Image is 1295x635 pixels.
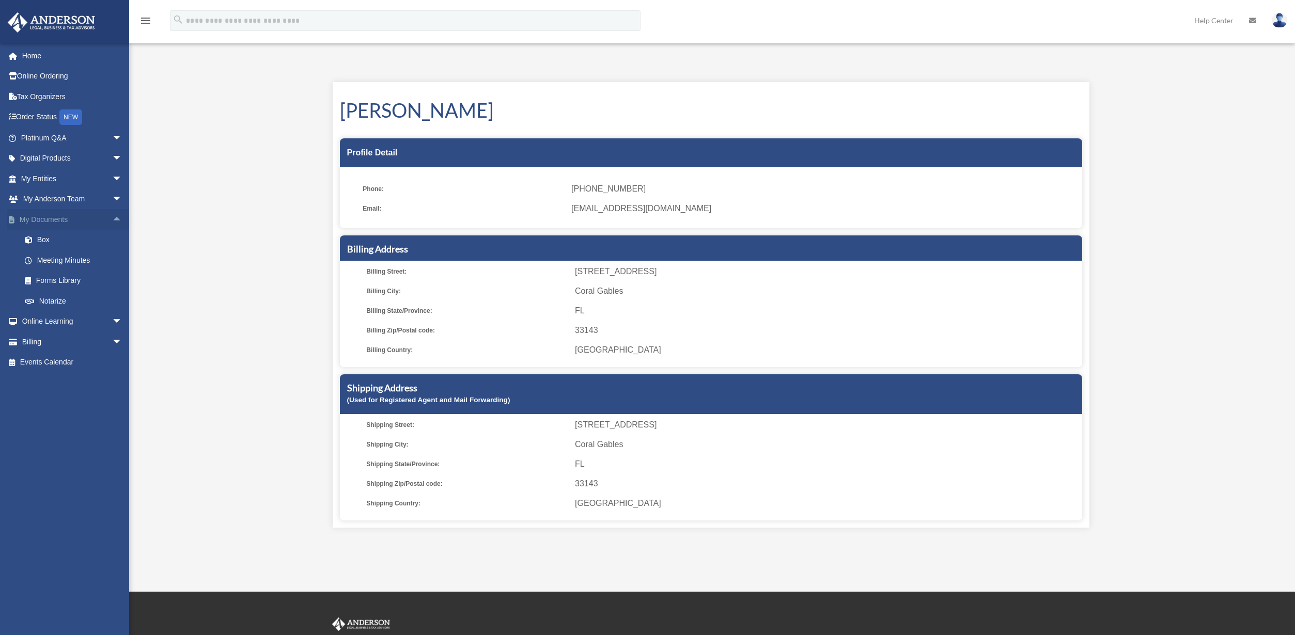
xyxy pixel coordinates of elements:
span: arrow_drop_down [112,311,133,332]
a: Forms Library [14,271,138,291]
span: Shipping City: [366,437,568,452]
a: menu [139,18,152,27]
a: My Entitiesarrow_drop_down [7,168,138,189]
span: arrow_drop_up [112,209,133,230]
a: Digital Productsarrow_drop_down [7,148,138,169]
span: FL [575,304,1078,318]
span: Billing Zip/Postal code: [366,323,568,338]
span: Billing Country: [366,343,568,357]
img: Anderson Advisors Platinum Portal [330,617,392,631]
h5: Shipping Address [347,382,1075,394]
span: Email: [363,201,564,216]
span: arrow_drop_down [112,331,133,353]
span: [GEOGRAPHIC_DATA] [575,343,1078,357]
a: Online Ordering [7,66,138,87]
h1: [PERSON_NAME] [340,97,1082,124]
a: Order StatusNEW [7,107,138,128]
span: [STREET_ADDRESS] [575,418,1078,432]
span: [PHONE_NUMBER] [571,182,1074,196]
a: Box [14,230,138,250]
span: arrow_drop_down [112,189,133,210]
span: Billing Street: [366,264,568,279]
small: (Used for Registered Agent and Mail Forwarding) [347,396,510,404]
span: Shipping Country: [366,496,568,511]
div: NEW [59,109,82,125]
h5: Billing Address [347,243,1075,256]
img: User Pic [1272,13,1287,28]
span: FL [575,457,1078,471]
a: Events Calendar [7,352,138,373]
a: Billingarrow_drop_down [7,331,138,352]
span: [STREET_ADDRESS] [575,264,1078,279]
img: Anderson Advisors Platinum Portal [5,12,98,33]
span: Coral Gables [575,437,1078,452]
a: Notarize [14,291,138,311]
a: My Documentsarrow_drop_up [7,209,138,230]
a: Home [7,45,138,66]
span: Billing State/Province: [366,304,568,318]
span: arrow_drop_down [112,128,133,149]
a: Platinum Q&Aarrow_drop_down [7,128,138,148]
span: Billing City: [366,284,568,298]
a: My Anderson Teamarrow_drop_down [7,189,138,210]
span: Phone: [363,182,564,196]
span: [GEOGRAPHIC_DATA] [575,496,1078,511]
a: Meeting Minutes [14,250,138,271]
span: Coral Gables [575,284,1078,298]
i: search [173,14,184,25]
span: 33143 [575,477,1078,491]
span: Shipping Zip/Postal code: [366,477,568,491]
span: arrow_drop_down [112,148,133,169]
span: arrow_drop_down [112,168,133,189]
i: menu [139,14,152,27]
span: Shipping Street: [366,418,568,432]
span: 33143 [575,323,1078,338]
span: Shipping State/Province: [366,457,568,471]
span: [EMAIL_ADDRESS][DOMAIN_NAME] [571,201,1074,216]
div: Profile Detail [340,138,1082,167]
a: Online Learningarrow_drop_down [7,311,138,332]
a: Tax Organizers [7,86,138,107]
